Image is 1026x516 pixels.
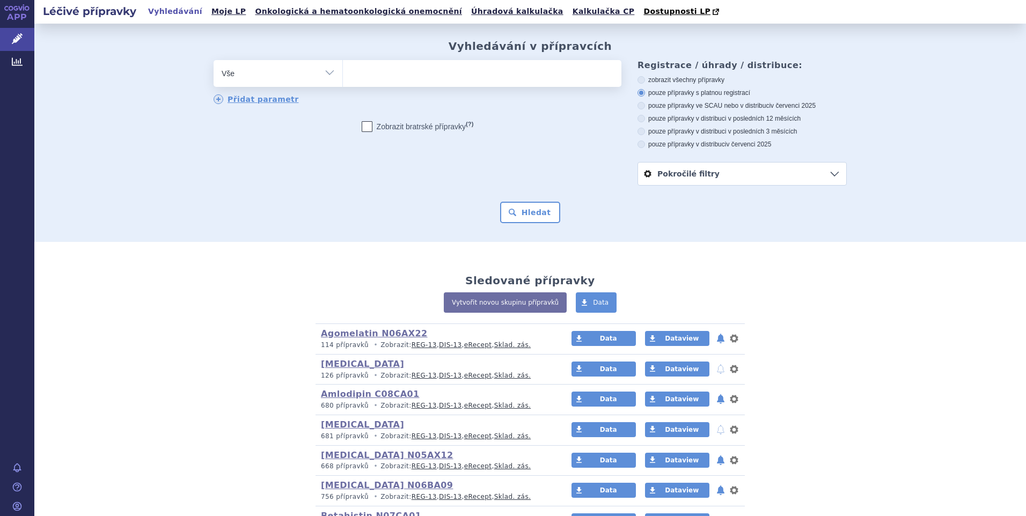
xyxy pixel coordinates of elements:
[576,292,617,313] a: Data
[464,493,492,500] a: eRecept
[571,362,636,377] a: Data
[439,372,461,379] a: DIS-13
[645,453,709,468] a: Dataview
[145,4,206,19] a: Vyhledávání
[494,372,531,379] a: Sklad. zás.
[371,401,380,410] i: •
[412,402,437,409] a: REG-13
[729,484,739,497] button: nastavení
[321,462,369,470] span: 668 přípravků
[665,365,699,373] span: Dataview
[321,402,369,409] span: 680 přípravků
[371,462,380,471] i: •
[645,362,709,377] a: Dataview
[321,359,404,369] a: [MEDICAL_DATA]
[494,493,531,500] a: Sklad. zás.
[500,202,561,223] button: Hledat
[637,101,847,110] label: pouze přípravky ve SCAU nebo v distribuci
[464,341,492,349] a: eRecept
[729,332,739,345] button: nastavení
[208,4,249,19] a: Moje LP
[214,94,299,104] a: Přidat parametr
[665,395,699,403] span: Dataview
[494,462,531,470] a: Sklad. zás.
[321,419,404,430] a: [MEDICAL_DATA]
[321,341,551,350] p: Zobrazit: , , ,
[715,332,726,345] button: notifikace
[571,422,636,437] a: Data
[321,401,551,410] p: Zobrazit: , , ,
[600,456,617,464] span: Data
[600,365,617,373] span: Data
[665,456,699,464] span: Dataview
[449,40,612,53] h2: Vyhledávání v přípravcích
[715,393,726,406] button: notifikace
[321,462,551,471] p: Zobrazit: , , ,
[571,331,636,346] a: Data
[464,372,492,379] a: eRecept
[637,76,847,84] label: zobrazit všechny přípravky
[371,341,380,350] i: •
[593,299,609,306] span: Data
[321,492,551,502] p: Zobrazit: , , ,
[715,423,726,436] button: notifikace
[665,335,699,342] span: Dataview
[321,480,453,490] a: [MEDICAL_DATA] N06BA09
[412,341,437,349] a: REG-13
[726,141,771,148] span: v červenci 2025
[466,121,473,128] abbr: (?)
[439,341,461,349] a: DIS-13
[729,454,739,467] button: nastavení
[645,483,709,498] a: Dataview
[645,392,709,407] a: Dataview
[464,432,492,440] a: eRecept
[600,426,617,433] span: Data
[371,371,380,380] i: •
[494,402,531,409] a: Sklad. zás.
[771,102,816,109] span: v červenci 2025
[468,4,567,19] a: Úhradová kalkulačka
[321,341,369,349] span: 114 přípravků
[715,454,726,467] button: notifikace
[321,432,551,441] p: Zobrazit: , , ,
[715,484,726,497] button: notifikace
[638,163,846,185] a: Pokročilé filtry
[600,335,617,342] span: Data
[439,462,461,470] a: DIS-13
[571,392,636,407] a: Data
[321,493,369,500] span: 756 přípravků
[252,4,465,19] a: Onkologická a hematoonkologická onemocnění
[665,486,699,494] span: Dataview
[321,432,369,440] span: 681 přípravků
[412,462,437,470] a: REG-13
[729,393,739,406] button: nastavení
[464,462,492,470] a: eRecept
[637,60,847,70] h3: Registrace / úhrady / distribuce:
[645,422,709,437] a: Dataview
[571,483,636,498] a: Data
[321,389,420,399] a: Amlodipin C08CA01
[637,89,847,97] label: pouze přípravky s platnou registrací
[371,432,380,441] i: •
[645,331,709,346] a: Dataview
[643,7,710,16] span: Dostupnosti LP
[494,432,531,440] a: Sklad. zás.
[465,274,595,287] h2: Sledované přípravky
[665,426,699,433] span: Dataview
[34,4,145,19] h2: Léčivé přípravky
[412,432,437,440] a: REG-13
[494,341,531,349] a: Sklad. zás.
[600,395,617,403] span: Data
[569,4,638,19] a: Kalkulačka CP
[637,114,847,123] label: pouze přípravky v distribuci v posledních 12 měsících
[321,371,551,380] p: Zobrazit: , , ,
[640,4,724,19] a: Dostupnosti LP
[444,292,567,313] a: Vytvořit novou skupinu přípravků
[362,121,474,132] label: Zobrazit bratrské přípravky
[715,363,726,375] button: notifikace
[464,402,492,409] a: eRecept
[729,423,739,436] button: nastavení
[321,328,428,338] a: Agomelatin N06AX22
[321,372,369,379] span: 126 přípravků
[412,372,437,379] a: REG-13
